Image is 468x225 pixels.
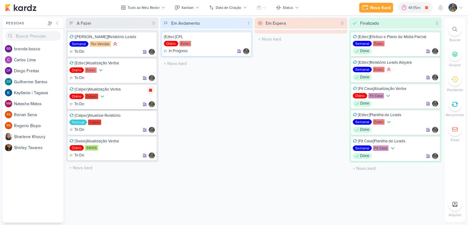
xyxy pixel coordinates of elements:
[373,67,385,72] div: Eztec
[164,48,188,54] div: In Progress
[353,86,438,91] div: [Fit Casa]Atualização Verba
[386,119,392,125] div: Prioridade Baixa
[432,127,438,133] div: Responsável: Isabella Gutierres
[6,124,11,127] p: RB
[368,93,384,98] div: Fit Casa
[149,101,155,107] div: Responsável: Isabella Gutierres
[6,80,11,84] p: GS
[446,112,464,118] p: Recorrente
[98,67,104,73] div: Prioridade Baixa
[243,48,249,54] img: Isabella Gutierres
[74,75,84,81] p: To Do
[444,23,466,43] li: Ctrl + F
[353,101,372,107] div: Done
[149,49,155,55] div: Responsável: Isabella Gutierres
[5,56,12,63] img: Carlos Lima
[408,5,422,11] div: 4h15m
[6,102,11,105] p: NM
[5,111,12,118] div: Renan Sena
[385,93,391,99] div: Prioridade Baixa
[360,48,369,54] p: Done
[85,145,98,151] div: SWISS
[69,113,155,118] div: [Calper]Atualizar Relatório
[90,41,111,47] div: Tec Vendas
[149,127,155,133] img: Isabella Gutierres
[339,20,346,27] div: 0
[69,152,84,159] div: To Do
[360,153,369,159] p: Done
[5,144,12,151] img: Shirley Tavares
[449,62,461,68] p: Grupos
[67,163,157,172] input: + Novo kard
[69,49,84,55] div: To Do
[14,90,63,96] div: K a y l l a n i e | T a g a w a
[353,41,372,46] div: Semanal
[390,145,396,151] div: Prioridade Baixa
[353,67,372,72] div: Semanal
[69,145,84,151] div: Diário
[6,69,11,73] p: DF
[77,20,91,27] div: A Fazer
[149,75,155,81] img: Isabella Gutierres
[432,48,438,54] img: Isabella Gutierres
[179,41,191,46] div: Eztec
[74,49,84,55] p: To Do
[5,20,46,26] div: Pessoas
[5,45,12,52] div: brenda bosso
[69,34,155,40] div: [Tec Vendas]Relatório Leads
[69,67,84,73] div: Diário
[243,48,249,54] div: Responsável: Isabella Gutierres
[373,119,385,125] div: Eztec
[432,153,438,159] img: Isabella Gutierres
[69,120,87,125] div: Pontual
[164,34,249,40] div: [Eztec]CPL
[353,93,367,98] div: Diário
[14,68,63,74] div: D i e g o F r e i t a s
[99,93,105,99] div: Prioridade Baixa
[149,152,155,159] div: Responsável: Isabella Gutierres
[432,74,438,80] div: Responsável: Isabella Gutierres
[150,20,157,27] div: 5
[373,41,385,46] div: Eztec
[69,41,88,47] div: Semanal
[370,5,391,11] div: Novo Kard
[447,87,463,93] p: Pendente
[432,101,438,107] div: Responsável: Isabella Gutierres
[161,59,252,68] input: + Novo kard
[353,145,372,151] div: Semanal
[85,67,97,73] div: Eztec
[14,101,63,107] div: N a t a s h a M a t o s
[6,47,11,51] p: bb
[373,145,388,151] div: Fit Casa
[74,152,84,159] p: To Do
[266,20,286,27] div: Em Espera
[386,66,392,73] div: Prioridade Alta
[112,41,118,47] div: Prioridade Alta
[5,122,12,129] div: Rogerio Bispo
[245,20,252,27] div: 1
[85,94,98,99] div: Calper
[451,137,459,143] p: Email
[74,101,84,107] p: To Do
[149,75,155,81] div: Responsável: Isabella Gutierres
[14,79,63,85] div: G u i l h e r m e S a n t o s
[69,138,155,144] div: [Swiss]Atualização Verba
[448,3,457,12] img: Isabella Gutierres
[353,127,372,133] div: Done
[360,74,369,80] p: Done
[350,164,441,173] input: + Novo kard
[5,31,61,41] input: Buscar Pessoas
[353,34,438,40] div: [Eztec]Efetivo e Plano de Mídia Parcial
[149,49,155,55] img: Isabella Gutierres
[69,75,84,81] div: To Do
[353,112,438,118] div: [Eztec]Planilha de Leads
[14,145,63,151] div: S h i r l e y T a v a r e s
[164,41,178,46] div: Diário
[14,57,63,63] div: C a r l o s L i m a
[169,48,188,54] p: In Progress
[14,46,63,52] div: b r e n d a b o s s o
[149,152,155,159] img: Isabella Gutierres
[432,74,438,80] img: Isabella Gutierres
[69,101,84,107] div: To Do
[5,100,12,107] div: Natasha Matos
